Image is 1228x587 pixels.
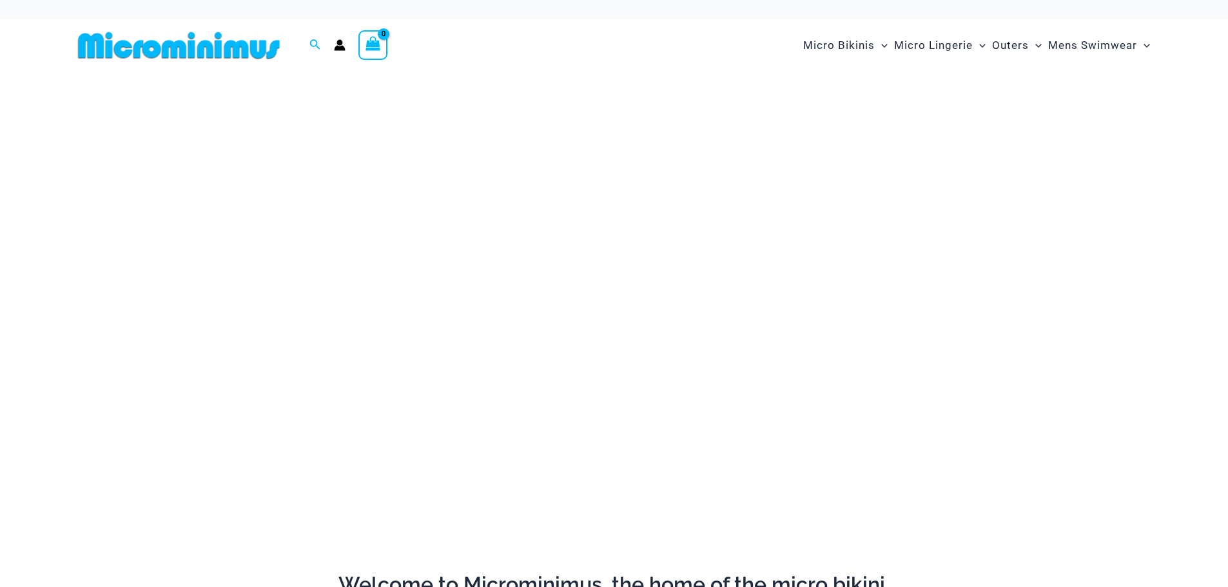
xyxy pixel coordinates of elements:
[894,29,973,62] span: Micro Lingerie
[989,26,1045,65] a: OutersMenu ToggleMenu Toggle
[1029,29,1042,62] span: Menu Toggle
[798,24,1156,67] nav: Site Navigation
[334,39,346,51] a: Account icon link
[1045,26,1153,65] a: Mens SwimwearMenu ToggleMenu Toggle
[1048,29,1137,62] span: Mens Swimwear
[800,26,891,65] a: Micro BikinisMenu ToggleMenu Toggle
[992,29,1029,62] span: Outers
[875,29,888,62] span: Menu Toggle
[803,29,875,62] span: Micro Bikinis
[1137,29,1150,62] span: Menu Toggle
[891,26,989,65] a: Micro LingerieMenu ToggleMenu Toggle
[73,31,285,60] img: MM SHOP LOGO FLAT
[358,30,388,60] a: View Shopping Cart, empty
[309,37,321,53] a: Search icon link
[973,29,986,62] span: Menu Toggle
